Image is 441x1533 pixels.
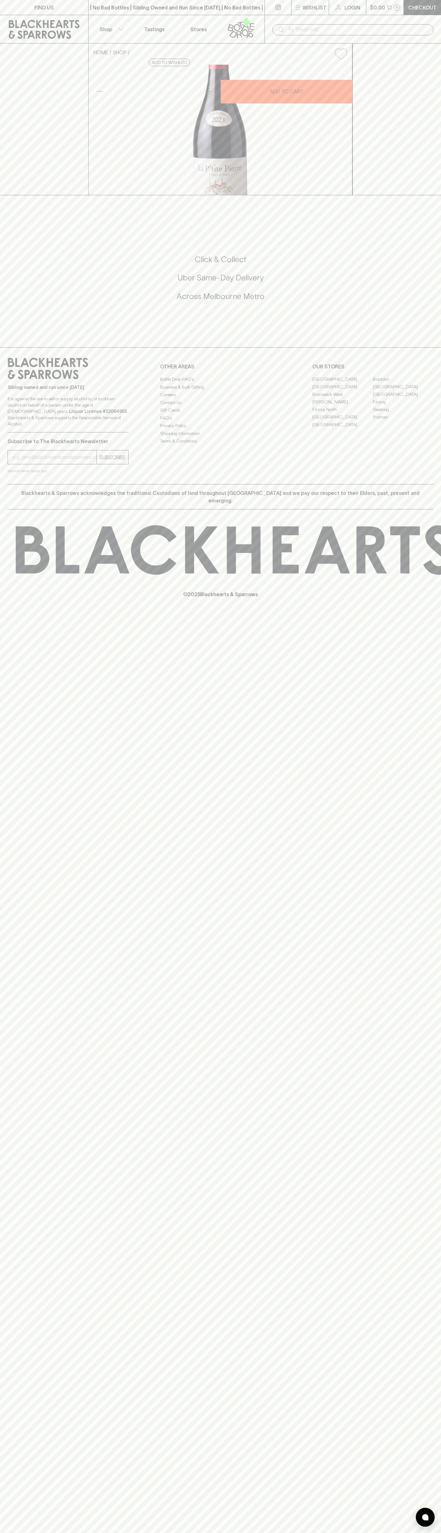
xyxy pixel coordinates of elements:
[99,454,126,461] p: SUBSCRIBE
[8,438,129,445] p: Subscribe to The Blackhearts Newsletter
[160,407,281,414] a: Gift Cards
[312,406,373,413] a: Fitzroy North
[312,421,373,428] a: [GEOGRAPHIC_DATA]
[221,80,352,103] button: ADD TO CART
[160,383,281,391] a: Business & Bulk Gifting
[408,4,437,11] p: Checkout
[160,430,281,437] a: Shipping Information
[312,413,373,421] a: [GEOGRAPHIC_DATA]
[13,452,96,462] input: e.g. jane@blackheartsandsparrows.com.au
[422,1514,428,1520] img: bubble-icon
[312,398,373,406] a: [PERSON_NAME]
[8,254,433,265] h5: Click & Collect
[312,391,373,398] a: Brunswick West
[177,15,221,43] a: Stores
[100,26,112,33] p: Shop
[160,399,281,406] a: Contact Us
[373,406,433,413] a: Geelong
[97,450,128,464] button: SUBSCRIBE
[370,4,385,11] p: $0.00
[89,15,133,43] button: Shop
[69,409,127,414] strong: Liquor License #32064953
[373,383,433,391] a: [GEOGRAPHIC_DATA]
[132,15,177,43] a: Tastings
[8,468,129,474] p: We will never spam you
[373,391,433,398] a: [GEOGRAPHIC_DATA]
[89,65,352,195] img: 40751.png
[312,383,373,391] a: [GEOGRAPHIC_DATA]
[149,59,190,66] button: Add to wishlist
[287,25,428,35] input: Try "Pinot noir"
[12,489,429,504] p: Blackhearts & Sparrows acknowledges the traditional Custodians of land throughout [GEOGRAPHIC_DAT...
[160,391,281,399] a: Careers
[373,398,433,406] a: Fitzroy
[190,26,207,33] p: Stores
[8,384,129,391] p: Sibling owned and run since [DATE]
[8,396,129,427] p: It is against the law to sell or supply alcohol to, or to obtain alcohol on behalf of a person un...
[34,4,54,11] p: FIND US
[8,229,433,335] div: Call to action block
[270,88,304,95] p: ADD TO CART
[303,4,327,11] p: Wishlist
[160,422,281,430] a: Privacy Policy
[160,414,281,422] a: FAQ's
[113,50,126,55] a: SHOP
[160,363,281,370] p: OTHER AREAS
[8,273,433,283] h5: Uber Same-Day Delivery
[373,375,433,383] a: Braddon
[312,375,373,383] a: [GEOGRAPHIC_DATA]
[8,291,433,302] h5: Across Melbourne Metro
[332,46,350,62] button: Add to wishlist
[396,6,398,9] p: 0
[312,363,433,370] p: OUR STORES
[160,438,281,445] a: Terms & Conditions
[373,413,433,421] a: Prahran
[345,4,360,11] p: Login
[144,26,165,33] p: Tastings
[160,376,281,383] a: Bottle Drop FAQ's
[94,50,108,55] a: HOME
